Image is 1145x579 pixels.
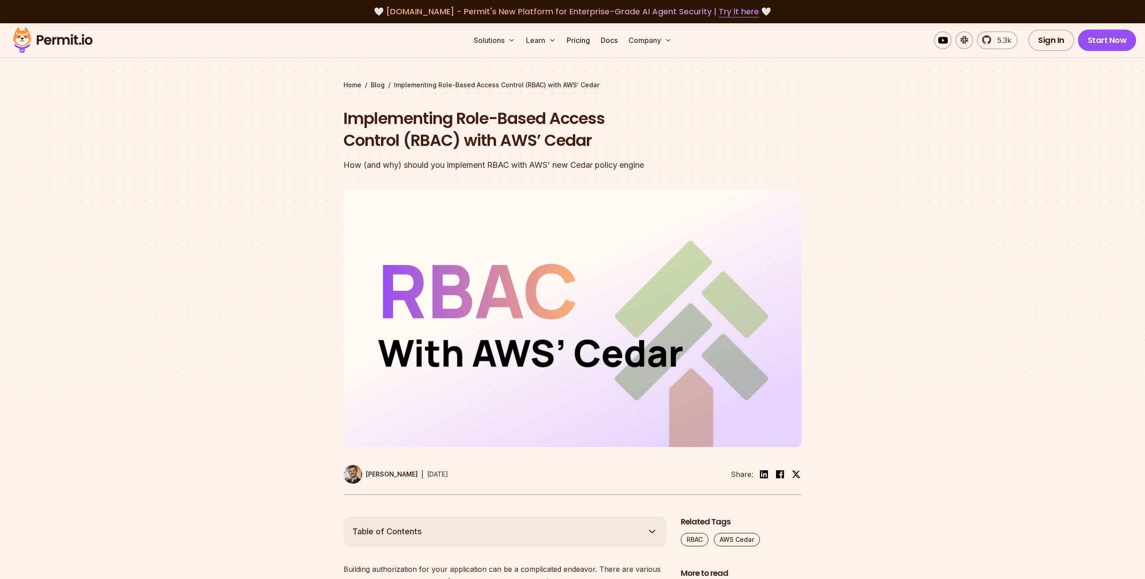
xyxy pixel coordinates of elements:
a: Blog [371,81,385,89]
h2: More to read [681,568,801,579]
a: Start Now [1078,30,1137,51]
span: Table of Contents [352,525,422,538]
a: Docs [597,31,621,49]
img: facebook [775,469,785,480]
a: Home [343,81,361,89]
a: Sign In [1028,30,1074,51]
span: 5.3k [992,35,1011,46]
img: linkedin [759,469,769,480]
img: Daniel Bass [343,465,362,484]
img: twitter [792,470,801,479]
button: Company [625,31,675,49]
a: 5.3k [977,31,1018,49]
div: / / [343,81,801,89]
h1: Implementing Role-Based Access Control (RBAC) with AWS’ Cedar [343,107,687,152]
img: Implementing Role-Based Access Control (RBAC) with AWS’ Cedar [343,189,801,447]
button: Learn [522,31,560,49]
div: | [421,469,424,480]
a: [PERSON_NAME] [343,465,418,484]
a: RBAC [681,533,708,546]
button: Solutions [470,31,519,49]
li: Share: [731,469,753,480]
time: [DATE] [427,470,448,478]
span: [DOMAIN_NAME] - Permit's New Platform for Enterprise-Grade AI Agent Security | [386,6,759,17]
a: Try it here [719,6,759,17]
img: Permit logo [9,25,97,55]
div: 🤍 🤍 [21,5,1124,18]
p: [PERSON_NAME] [366,470,418,479]
h2: Related Tags [681,516,801,528]
a: Pricing [563,31,594,49]
a: AWS Cedar [714,533,760,546]
button: Table of Contents [343,516,666,547]
div: How (and why) should you implement RBAC with AWS' new Cedar policy engine [343,159,687,171]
